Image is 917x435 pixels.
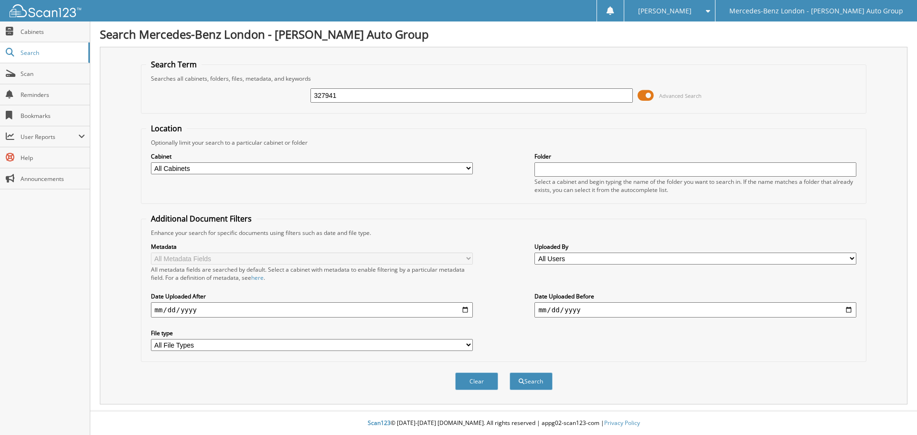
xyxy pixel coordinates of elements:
[510,372,553,390] button: Search
[151,292,473,300] label: Date Uploaded After
[455,372,498,390] button: Clear
[21,112,85,120] span: Bookmarks
[90,412,917,435] div: © [DATE]-[DATE] [DOMAIN_NAME]. All rights reserved | appg02-scan123-com |
[151,243,473,251] label: Metadata
[146,213,256,224] legend: Additional Document Filters
[146,138,862,147] div: Optionally limit your search to a particular cabinet or folder
[21,49,84,57] span: Search
[100,26,907,42] h1: Search Mercedes-Benz London - [PERSON_NAME] Auto Group
[604,419,640,427] a: Privacy Policy
[146,229,862,237] div: Enhance your search for specific documents using filters such as date and file type.
[21,175,85,183] span: Announcements
[146,123,187,134] legend: Location
[534,302,856,318] input: end
[21,133,78,141] span: User Reports
[151,302,473,318] input: start
[659,92,702,99] span: Advanced Search
[151,265,473,282] div: All metadata fields are searched by default. Select a cabinet with metadata to enable filtering b...
[21,70,85,78] span: Scan
[10,4,81,17] img: scan123-logo-white.svg
[534,243,856,251] label: Uploaded By
[21,28,85,36] span: Cabinets
[146,74,862,83] div: Searches all cabinets, folders, files, metadata, and keywords
[21,91,85,99] span: Reminders
[251,274,264,282] a: here
[151,329,473,337] label: File type
[729,8,903,14] span: Mercedes-Benz London - [PERSON_NAME] Auto Group
[534,178,856,194] div: Select a cabinet and begin typing the name of the folder you want to search in. If the name match...
[151,152,473,160] label: Cabinet
[146,59,202,70] legend: Search Term
[368,419,391,427] span: Scan123
[534,292,856,300] label: Date Uploaded Before
[21,154,85,162] span: Help
[638,8,692,14] span: [PERSON_NAME]
[534,152,856,160] label: Folder
[869,389,917,435] iframe: Chat Widget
